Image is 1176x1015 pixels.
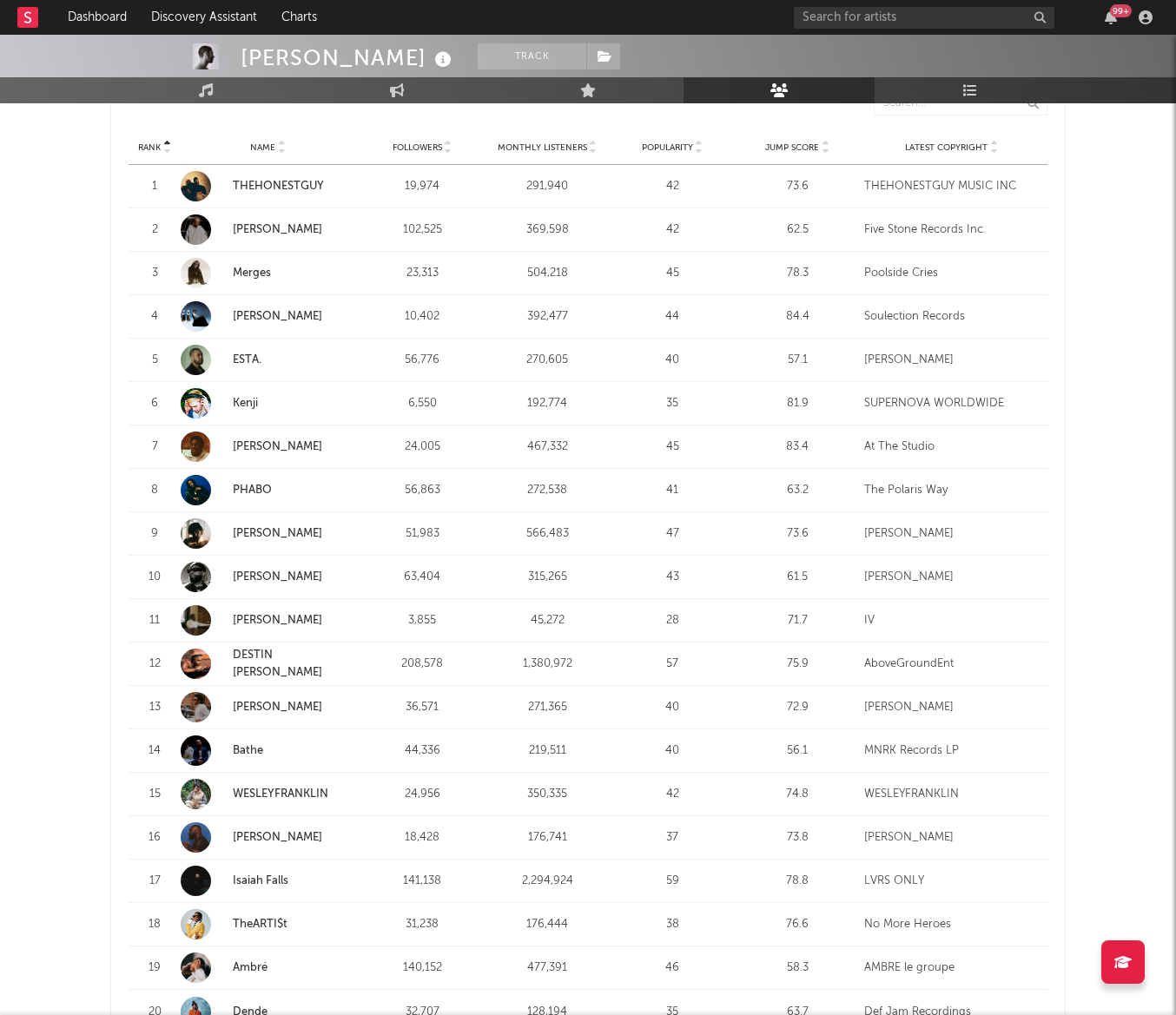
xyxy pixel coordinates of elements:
div: [PERSON_NAME] [864,569,1039,586]
div: 45 [614,265,730,282]
div: 62.5 [739,221,856,239]
a: Kenji [233,398,258,409]
div: 1 [137,178,172,195]
div: 28 [614,612,730,629]
div: 2 [137,221,172,239]
a: Isaiah Falls [181,866,355,896]
div: 36,571 [364,699,480,716]
a: [PERSON_NAME] [233,702,322,713]
div: 102,525 [364,221,480,239]
a: Bathe [181,735,355,766]
a: Bathe [233,745,263,756]
div: 270,605 [489,352,605,369]
a: [PERSON_NAME] [181,432,355,462]
a: [PERSON_NAME] [181,562,355,592]
div: WESLEYFRANKLIN [864,786,1039,803]
a: [PERSON_NAME] [233,832,322,843]
div: 15 [137,786,172,803]
div: 56,776 [364,352,480,369]
div: [PERSON_NAME] [864,829,1039,847]
div: 8 [137,482,172,499]
div: 56,863 [364,482,480,499]
a: WESLEYFRANKLIN [181,779,355,809]
div: 58.3 [739,959,856,977]
div: 74.8 [739,786,856,803]
a: PHABO [233,484,272,496]
button: 99+ [1105,10,1117,24]
div: 219,511 [489,742,605,760]
a: Ambré [233,962,268,973]
div: 477,391 [489,959,605,977]
div: 81.9 [739,395,856,412]
a: [PERSON_NAME] [181,214,355,245]
a: WESLEYFRANKLIN [233,788,328,800]
div: 11 [137,612,172,629]
div: 42 [614,786,730,803]
a: [PERSON_NAME] [233,615,322,626]
div: 176,741 [489,829,605,847]
button: Track [478,43,586,69]
div: 7 [137,438,172,456]
div: MNRK Records LP [864,742,1039,760]
a: [PERSON_NAME] [181,301,355,332]
div: 73.8 [739,829,856,847]
div: 14 [137,742,172,760]
div: 44,336 [364,742,480,760]
div: 46 [614,959,730,977]
div: 10 [137,569,172,586]
div: 83.4 [739,438,856,456]
div: 56.1 [739,742,856,760]
a: Kenji [181,388,355,419]
div: 43 [614,569,730,586]
div: No More Heroes [864,916,1039,933]
div: 6,550 [364,395,480,412]
div: [PERSON_NAME] [864,352,1039,369]
div: 78.3 [739,265,856,282]
div: 40 [614,699,730,716]
div: 42 [614,178,730,195]
div: 3,855 [364,612,480,629]
a: ESTA. [233,354,261,366]
div: 63,404 [364,569,480,586]
div: 2,294,924 [489,873,605,890]
div: The Polaris Way [864,482,1039,499]
a: [PERSON_NAME] [233,311,322,322]
span: Jump Score [765,142,819,153]
a: TheARTI$t [181,909,355,939]
div: SUPERNOVA WORLDWIDE [864,395,1039,412]
div: 140,152 [364,959,480,977]
div: 5 [137,352,172,369]
div: 31,238 [364,916,480,933]
div: 369,598 [489,221,605,239]
span: Name [250,142,275,153]
div: 24,956 [364,786,480,803]
a: THEHONESTGUY [181,171,355,201]
div: AboveGroundEnt [864,656,1039,673]
a: ESTA. [181,345,355,375]
div: 40 [614,742,730,760]
span: Monthly Listeners [498,142,587,153]
div: 192,774 [489,395,605,412]
div: 1,380,972 [489,656,605,673]
div: 63.2 [739,482,856,499]
div: 84.4 [739,308,856,326]
div: 467,332 [489,438,605,456]
div: THEHONESTGUY MUSIC INC [864,178,1039,195]
div: 73.6 [739,525,856,543]
input: Search for artists [794,7,1054,29]
a: DESTIN [PERSON_NAME] [181,647,355,681]
a: Merges [181,258,355,288]
a: Ambré [181,952,355,983]
a: [PERSON_NAME] [233,528,322,539]
div: 61.5 [739,569,856,586]
div: 37 [614,829,730,847]
div: 176,444 [489,916,605,933]
div: 44 [614,308,730,326]
div: 45,272 [489,612,605,629]
div: 71.7 [739,612,856,629]
div: 13 [137,699,172,716]
div: [PERSON_NAME] [241,43,456,72]
div: 19 [137,959,172,977]
div: 16 [137,829,172,847]
div: 73.6 [739,178,856,195]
